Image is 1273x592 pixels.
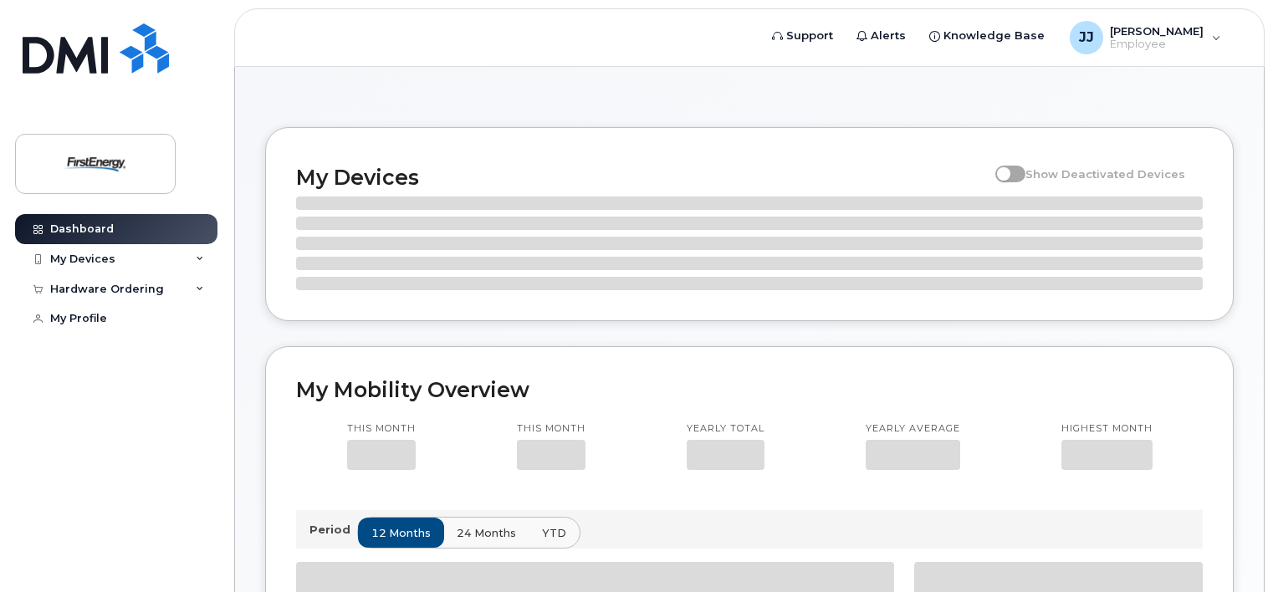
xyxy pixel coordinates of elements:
span: YTD [542,525,566,541]
input: Show Deactivated Devices [995,158,1009,171]
p: This month [517,422,585,436]
p: This month [347,422,416,436]
p: Period [309,522,357,538]
span: 24 months [457,525,516,541]
p: Yearly average [866,422,960,436]
span: Show Deactivated Devices [1025,167,1185,181]
p: Highest month [1061,422,1153,436]
h2: My Devices [296,165,987,190]
h2: My Mobility Overview [296,377,1203,402]
p: Yearly total [687,422,764,436]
